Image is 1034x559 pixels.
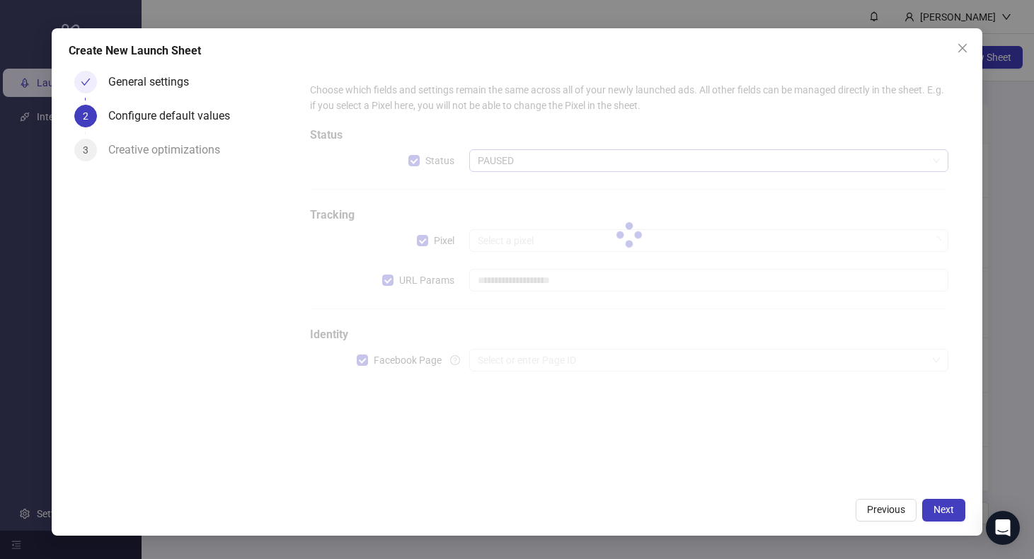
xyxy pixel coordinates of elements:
button: Previous [856,499,917,521]
div: Create New Launch Sheet [69,42,965,59]
span: Previous [867,504,905,515]
div: General settings [108,71,200,93]
span: check [81,77,91,87]
span: 2 [83,110,88,122]
span: 3 [83,144,88,156]
button: Close [951,37,974,59]
button: Next [922,499,965,521]
span: Next [934,504,954,515]
span: close [957,42,968,54]
div: Creative optimizations [108,139,231,161]
div: Open Intercom Messenger [986,511,1020,545]
div: Configure default values [108,105,241,127]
